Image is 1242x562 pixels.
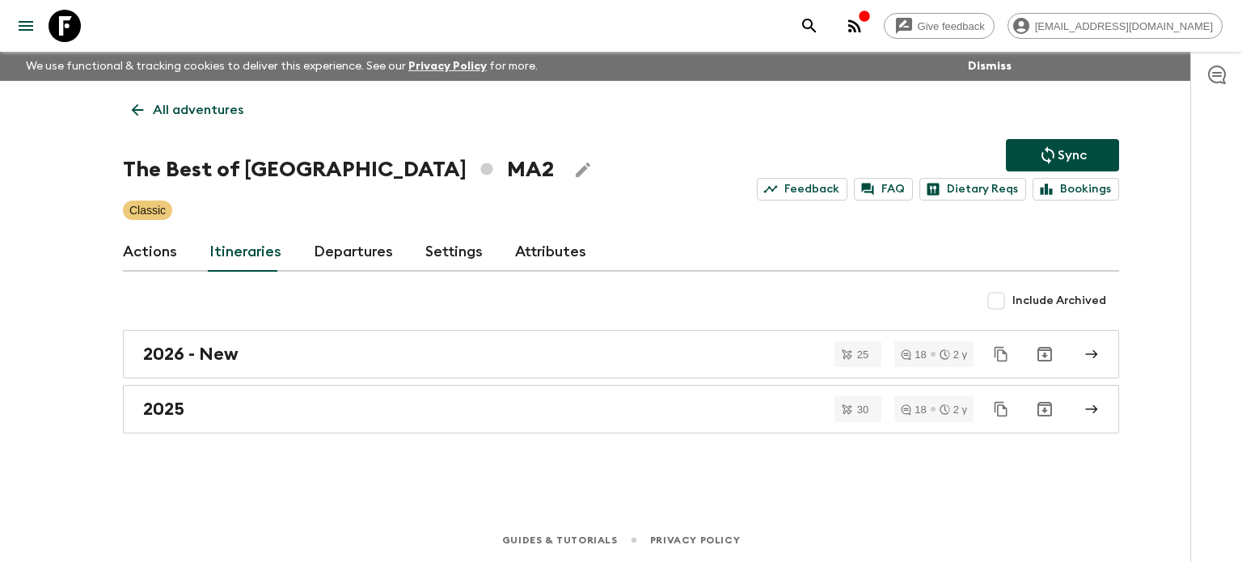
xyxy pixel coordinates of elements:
[986,340,1016,369] button: Duplicate
[1008,13,1223,39] div: [EMAIL_ADDRESS][DOMAIN_NAME]
[1033,178,1119,201] a: Bookings
[567,154,599,186] button: Edit Adventure Title
[123,330,1119,378] a: 2026 - New
[1058,146,1087,165] p: Sync
[143,344,239,365] h2: 2026 - New
[19,52,544,81] p: We use functional & tracking cookies to deliver this experience. See our for more.
[940,404,967,415] div: 2 y
[940,349,967,360] div: 2 y
[502,531,618,549] a: Guides & Tutorials
[123,94,252,126] a: All adventures
[901,349,926,360] div: 18
[314,233,393,272] a: Departures
[919,178,1026,201] a: Dietary Reqs
[1012,293,1106,309] span: Include Archived
[515,233,586,272] a: Attributes
[964,55,1016,78] button: Dismiss
[847,404,878,415] span: 30
[757,178,847,201] a: Feedback
[909,20,994,32] span: Give feedback
[425,233,483,272] a: Settings
[129,202,166,218] p: Classic
[209,233,281,272] a: Itineraries
[847,349,878,360] span: 25
[1029,393,1061,425] button: Archive
[153,100,243,120] p: All adventures
[986,395,1016,424] button: Duplicate
[901,404,926,415] div: 18
[123,154,554,186] h1: The Best of [GEOGRAPHIC_DATA] MA2
[10,10,42,42] button: menu
[650,531,740,549] a: Privacy Policy
[793,10,826,42] button: search adventures
[1006,139,1119,171] button: Sync adventure departures to the booking engine
[408,61,487,72] a: Privacy Policy
[123,233,177,272] a: Actions
[123,385,1119,433] a: 2025
[1026,20,1222,32] span: [EMAIL_ADDRESS][DOMAIN_NAME]
[884,13,995,39] a: Give feedback
[854,178,913,201] a: FAQ
[143,399,184,420] h2: 2025
[1029,338,1061,370] button: Archive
